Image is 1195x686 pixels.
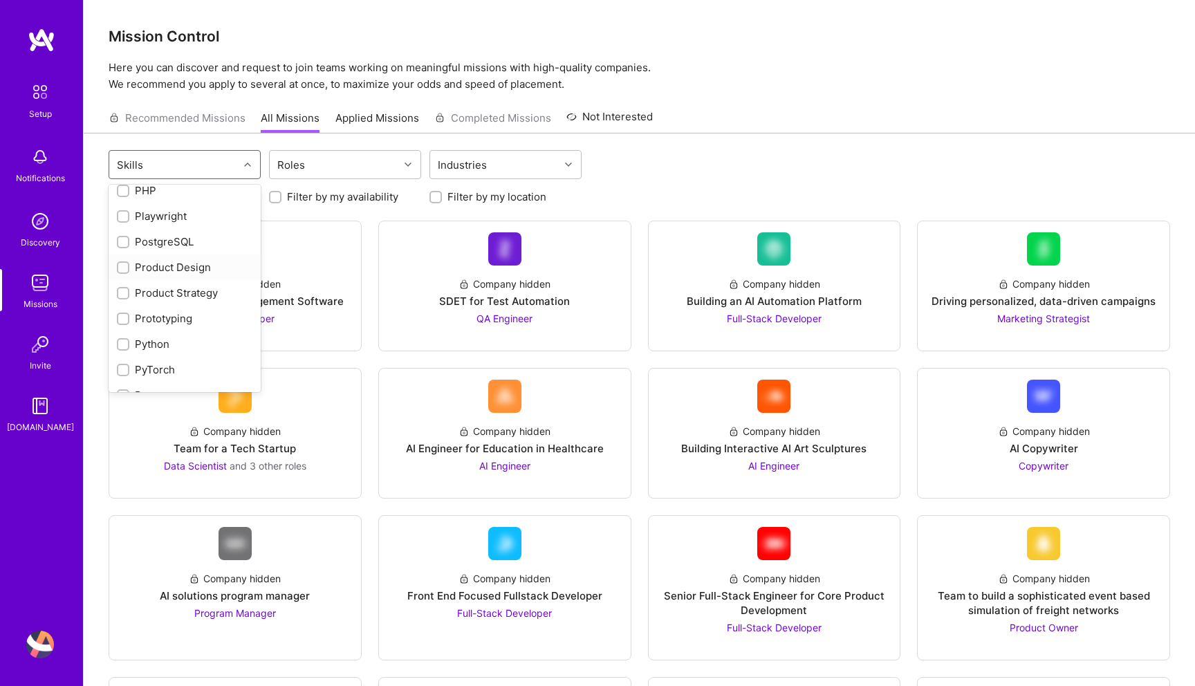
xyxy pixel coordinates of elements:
[566,109,653,133] a: Not Interested
[117,337,252,351] div: Python
[1027,380,1060,413] img: Company Logo
[113,155,147,175] div: Skills
[476,313,532,324] span: QA Engineer
[757,232,790,266] img: Company Logo
[1019,460,1068,472] span: Copywriter
[26,631,54,658] img: User Avatar
[117,311,252,326] div: Prototyping
[479,460,530,472] span: AI Engineer
[117,260,252,275] div: Product Design
[117,286,252,300] div: Product Strategy
[117,234,252,249] div: PostgreSQL
[929,588,1158,618] div: Team to build a sophisticated event based simulation of freight networks
[29,106,52,121] div: Setup
[26,207,54,235] img: discovery
[998,424,1090,438] div: Company hidden
[194,607,276,619] span: Program Manager
[117,362,252,377] div: PyTorch
[219,527,252,560] img: Company Logo
[998,277,1090,291] div: Company hidden
[109,28,1170,45] h3: Mission Control
[1010,622,1078,633] span: Product Owner
[274,155,308,175] div: Roles
[458,424,550,438] div: Company hidden
[1027,232,1060,266] img: Company Logo
[458,571,550,586] div: Company hidden
[230,460,306,472] span: and 3 other roles
[109,59,1170,93] p: Here you can discover and request to join teams working on meaningful missions with high-quality ...
[434,155,490,175] div: Industries
[21,235,60,250] div: Discovery
[932,294,1156,308] div: Driving personalized, data-driven campaigns
[28,28,55,53] img: logo
[757,527,790,560] img: Company Logo
[406,441,604,456] div: AI Engineer for Education in Healthcare
[660,588,889,618] div: Senior Full-Stack Engineer for Core Product Development
[407,588,602,603] div: Front End Focused Fullstack Developer
[30,358,51,373] div: Invite
[117,388,252,402] div: React
[164,460,227,472] span: Data Scientist
[16,171,65,185] div: Notifications
[26,143,54,171] img: bell
[565,161,572,168] i: icon Chevron
[405,161,411,168] i: icon Chevron
[458,277,550,291] div: Company hidden
[997,313,1090,324] span: Marketing Strategist
[488,527,521,560] img: Company Logo
[728,277,820,291] div: Company hidden
[1027,527,1060,560] img: Company Logo
[727,622,822,633] span: Full-Stack Developer
[335,111,419,133] a: Applied Missions
[189,571,281,586] div: Company hidden
[728,571,820,586] div: Company hidden
[174,441,296,456] div: Team for a Tech Startup
[488,232,521,266] img: Company Logo
[24,297,57,311] div: Missions
[26,77,55,106] img: setup
[748,460,799,472] span: AI Engineer
[757,380,790,413] img: Company Logo
[488,380,521,413] img: Company Logo
[287,189,398,204] label: Filter by my availability
[447,189,546,204] label: Filter by my location
[681,441,867,456] div: Building Interactive AI Art Sculptures
[728,424,820,438] div: Company hidden
[244,161,251,168] i: icon Chevron
[219,380,252,413] img: Company Logo
[26,331,54,358] img: Invite
[1010,441,1078,456] div: AI Copywriter
[727,313,822,324] span: Full-Stack Developer
[998,571,1090,586] div: Company hidden
[26,269,54,297] img: teamwork
[189,424,281,438] div: Company hidden
[26,392,54,420] img: guide book
[160,588,310,603] div: AI solutions program manager
[261,111,319,133] a: All Missions
[687,294,862,308] div: Building an AI Automation Platform
[7,420,74,434] div: [DOMAIN_NAME]
[117,183,252,198] div: PHP
[439,294,570,308] div: SDET for Test Automation
[117,209,252,223] div: Playwright
[457,607,552,619] span: Full-Stack Developer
